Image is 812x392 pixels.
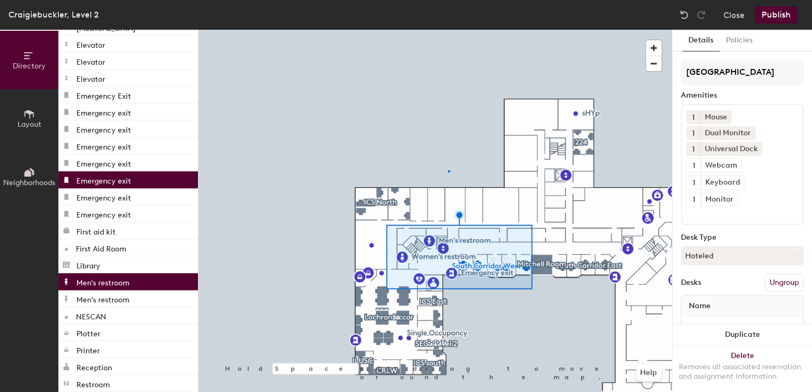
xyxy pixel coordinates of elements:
p: Men's restroom [76,292,129,304]
div: Mouse [700,110,731,124]
button: Hoteled [681,246,804,265]
button: 1 [687,176,701,189]
div: Desks [681,278,701,287]
p: Elevator [76,38,105,50]
button: DeleteRemoves all associated reservation and assignment information [672,345,812,392]
div: Keyboard [701,176,745,189]
p: First aid kit [76,224,116,237]
p: NESCAN [76,309,106,321]
div: Dual Monitor [700,126,755,140]
span: Directory [13,62,46,71]
input: Unnamed desk [684,320,801,335]
button: Publish [755,6,797,23]
p: Elevator [76,72,105,84]
span: 1 [693,194,695,205]
button: Ungroup [765,274,804,292]
p: Library [76,258,100,271]
div: Monitor [701,193,738,206]
button: 1 [686,110,700,124]
p: Emergency exit [76,123,131,135]
span: Name [684,297,716,316]
div: Removes all associated reservation and assignment information [679,362,806,381]
div: Desk Type [681,233,804,242]
p: First Aid Room [76,241,126,254]
button: 1 [687,159,701,172]
button: 1 [686,142,700,156]
p: Emergency exit [76,140,131,152]
p: Reception [76,360,112,372]
img: Undo [679,10,689,20]
span: Layout [18,120,41,129]
p: Emergency exit [76,190,131,203]
p: Men's restroom [76,275,129,288]
div: Amenities [681,91,804,100]
button: Close [723,6,745,23]
button: Policies [720,30,759,51]
div: Universal Dock [700,142,762,156]
p: Restroom [76,377,110,389]
button: Details [682,30,720,51]
div: Craigiebuckler, Level 2 [8,8,99,21]
p: Emergency exit [76,106,131,118]
p: Emergency Exit [76,89,131,101]
span: 1 [692,128,695,139]
p: Emergency exit [76,173,131,186]
p: Elevator [76,55,105,67]
button: 1 [687,193,701,206]
p: Printer [76,343,100,355]
button: Duplicate [672,324,812,345]
span: Neighborhoods [3,178,55,187]
button: 1 [686,126,700,140]
span: 1 [692,112,695,123]
span: 1 [693,160,695,171]
p: Plotter [76,326,100,338]
span: 1 [693,177,695,188]
div: Webcam [701,159,741,172]
p: Emergency exit [76,156,131,169]
img: Redo [696,10,706,20]
button: Help [636,364,661,381]
span: 1 [692,144,695,155]
p: Emergency exit [76,207,131,220]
